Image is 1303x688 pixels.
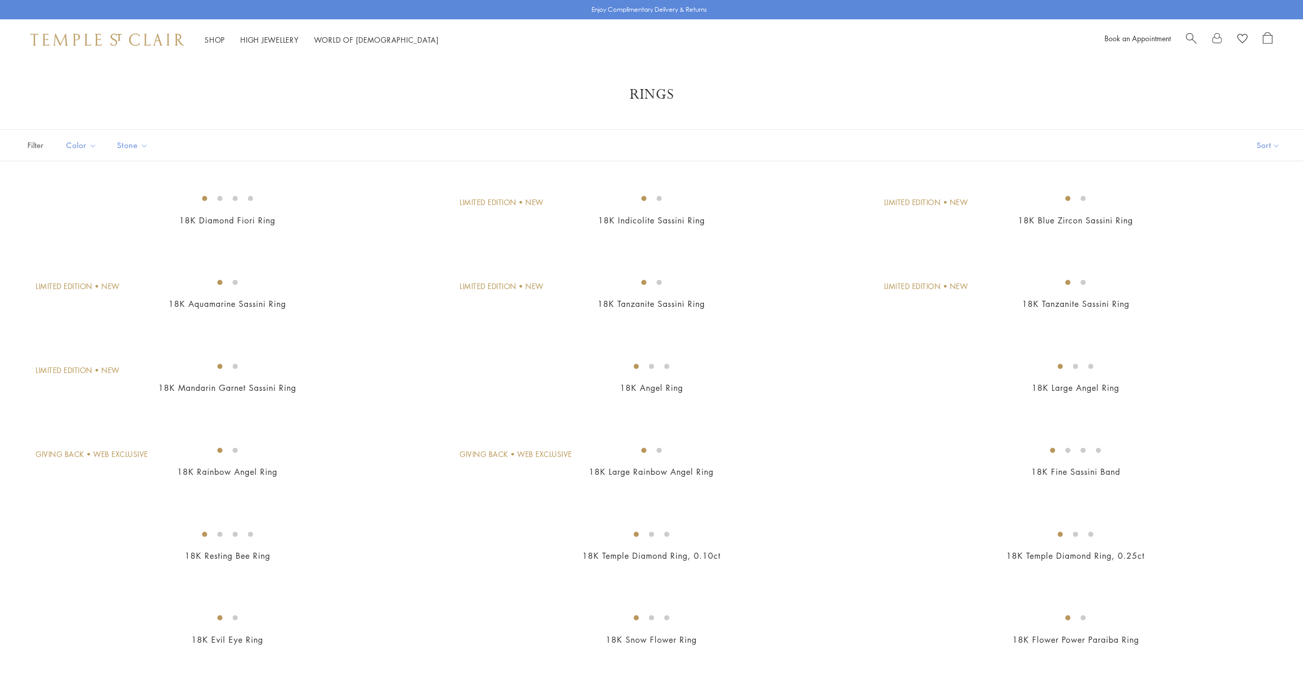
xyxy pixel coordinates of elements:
[460,197,544,208] div: Limited Edition • New
[598,215,705,226] a: 18K Indicolite Sassini Ring
[1018,215,1133,226] a: 18K Blue Zircon Sassini Ring
[61,139,104,152] span: Color
[884,281,968,292] div: Limited Edition • New
[1012,634,1139,645] a: 18K Flower Power Paraiba Ring
[179,215,275,226] a: 18K Diamond Fiori Ring
[191,634,263,645] a: 18K Evil Eye Ring
[591,5,707,15] p: Enjoy Complimentary Delivery & Returns
[1234,130,1303,161] button: Show sort by
[59,134,104,157] button: Color
[109,134,156,157] button: Stone
[240,35,299,45] a: High JewelleryHigh Jewellery
[1104,33,1171,43] a: Book an Appointment
[589,466,714,477] a: 18K Large Rainbow Angel Ring
[36,365,120,376] div: Limited Edition • New
[168,298,286,309] a: 18K Aquamarine Sassini Ring
[158,382,296,393] a: 18K Mandarin Garnet Sassini Ring
[31,34,184,46] img: Temple St. Clair
[36,449,148,460] div: Giving Back • Web Exclusive
[41,85,1262,104] h1: Rings
[205,35,225,45] a: ShopShop
[1032,382,1119,393] a: 18K Large Angel Ring
[598,298,705,309] a: 18K Tanzanite Sassini Ring
[606,634,697,645] a: 18K Snow Flower Ring
[1031,466,1120,477] a: 18K Fine Sassini Band
[177,466,277,477] a: 18K Rainbow Angel Ring
[205,34,439,46] nav: Main navigation
[1006,550,1145,561] a: 18K Temple Diamond Ring, 0.25ct
[1263,32,1272,47] a: Open Shopping Bag
[1022,298,1129,309] a: 18K Tanzanite Sassini Ring
[1237,32,1248,47] a: View Wishlist
[460,449,572,460] div: Giving Back • Web Exclusive
[582,550,721,561] a: 18K Temple Diamond Ring, 0.10ct
[1186,32,1197,47] a: Search
[884,197,968,208] div: Limited Edition • New
[112,139,156,152] span: Stone
[460,281,544,292] div: Limited Edition • New
[36,281,120,292] div: Limited Edition • New
[314,35,439,45] a: World of [DEMOGRAPHIC_DATA]World of [DEMOGRAPHIC_DATA]
[620,382,683,393] a: 18K Angel Ring
[185,550,270,561] a: 18K Resting Bee Ring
